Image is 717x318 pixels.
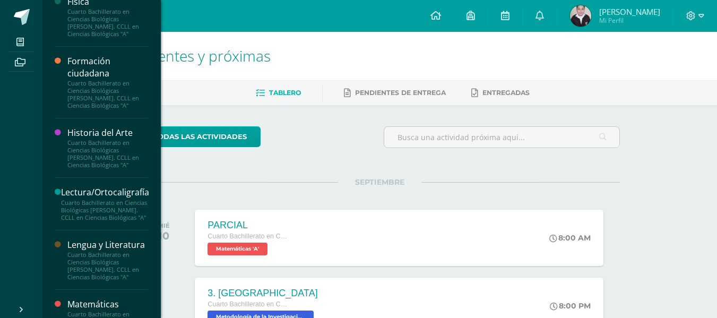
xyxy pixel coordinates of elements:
[550,301,591,311] div: 8:00 PM
[570,5,591,27] img: abf3233715345f4ab7d6dad8c2cc213f.png
[158,222,170,229] div: MIÉ
[384,127,619,148] input: Busca una actividad próxima aquí...
[208,233,287,240] span: Cuarto Bachillerato en Ciencias Biológicas [PERSON_NAME]. CCLL en Ciencias Biológicas
[67,139,148,169] div: Cuarto Bachillerato en Ciencias Biológicas [PERSON_NAME]. CCLL en Ciencias Biológicas "A"
[208,288,317,299] div: 3. [GEOGRAPHIC_DATA]
[599,6,660,17] span: [PERSON_NAME]
[67,298,148,311] div: Matemáticas
[599,16,660,25] span: Mi Perfil
[482,89,530,97] span: Entregadas
[208,220,287,231] div: PARCIAL
[355,89,446,97] span: Pendientes de entrega
[55,46,271,66] span: Actividades recientes y próximas
[67,127,148,169] a: Historia del ArteCuarto Bachillerato en Ciencias Biológicas [PERSON_NAME]. CCLL en Ciencias Bioló...
[140,126,261,147] a: todas las Actividades
[208,243,267,255] span: Matemáticas 'A'
[61,186,149,199] div: Lectura/Ortocaligrafía
[61,186,149,221] a: Lectura/OrtocaligrafíaCuarto Bachillerato en Ciencias Biológicas [PERSON_NAME]. CCLL en Ciencias ...
[549,233,591,243] div: 8:00 AM
[208,300,287,308] span: Cuarto Bachillerato en Ciencias Biológicas [PERSON_NAME]. CCLL en Ciencias Biológicas
[67,80,148,109] div: Cuarto Bachillerato en Ciencias Biológicas [PERSON_NAME]. CCLL en Ciencias Biológicas "A"
[67,8,148,38] div: Cuarto Bachillerato en Ciencias Biológicas [PERSON_NAME]. CCLL en Ciencias Biológicas "A"
[67,239,148,251] div: Lengua y Literatura
[67,239,148,281] a: Lengua y LiteraturaCuarto Bachillerato en Ciencias Biológicas [PERSON_NAME]. CCLL en Ciencias Bio...
[67,251,148,281] div: Cuarto Bachillerato en Ciencias Biológicas [PERSON_NAME]. CCLL en Ciencias Biológicas "A"
[269,89,301,97] span: Tablero
[256,84,301,101] a: Tablero
[471,84,530,101] a: Entregadas
[158,229,170,242] div: 10
[67,127,148,139] div: Historia del Arte
[67,55,148,80] div: Formación ciudadana
[344,84,446,101] a: Pendientes de entrega
[67,55,148,109] a: Formación ciudadanaCuarto Bachillerato en Ciencias Biológicas [PERSON_NAME]. CCLL en Ciencias Bio...
[61,199,149,221] div: Cuarto Bachillerato en Ciencias Biológicas [PERSON_NAME]. CCLL en Ciencias Biológicas "A"
[338,177,421,187] span: SEPTIEMBRE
